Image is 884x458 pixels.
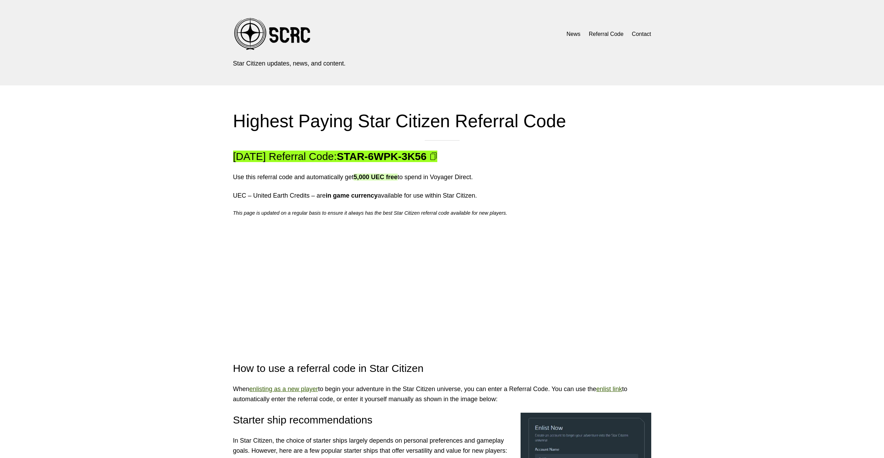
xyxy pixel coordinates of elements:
[567,31,581,37] span: News
[589,30,624,39] a: Referral Code
[233,59,346,69] p: Star Citizen updates, news, and content.
[233,17,312,52] img: Star Citizen Referral Codes Logo
[430,152,437,160] img: Copy Referral Code
[326,192,378,199] strong: in game currency
[632,30,651,39] a: Contact
[632,31,651,37] span: Contact
[233,361,651,376] h4: How to use a referral code in Star Citizen
[233,191,526,201] p: UEC – United Earth Credits – are available for use within Star Citizen.
[567,30,581,39] a: News
[589,31,624,37] span: Referral Code
[386,174,398,181] strong: free
[233,110,651,132] h1: Highest Paying Star Citizen Referral Code
[430,151,437,162] span: Copy to Clipboard
[249,386,318,392] a: enlisting as a new player
[596,386,622,392] a: enlist link
[233,436,651,456] p: In Star Citizen, the choice of starter ships largely depends on personal preferences and gameplay...
[567,30,651,39] nav: Navigation 2
[233,413,651,427] h4: Starter ship recommendations
[233,151,437,162] mark: [DATE] Referral Code:
[233,384,651,404] p: When to begin your adventure in the Star Citizen universe, you can enter a Referral Code. You can...
[337,151,426,162] strong: STAR-6WPK-3K56
[233,210,507,216] em: This page is updated on a regular basis to ensure it always has the best Star Citizen referral co...
[233,172,526,182] p: Use this referral code and automatically get to spend in Voyager Direct.
[329,226,555,353] iframe: Star Citizen Alpha 3.22 - Wrecks to Riches
[354,174,384,181] strong: 5,000 UEC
